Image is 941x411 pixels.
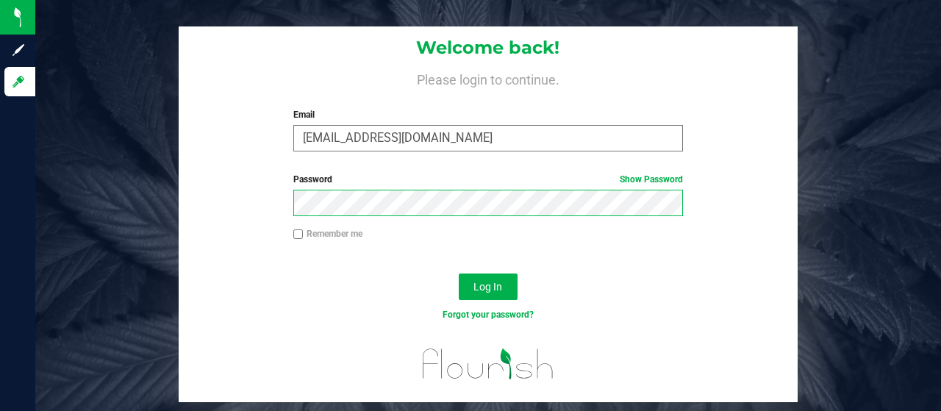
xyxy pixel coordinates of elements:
span: Log In [473,281,502,293]
span: Password [293,174,332,185]
inline-svg: Sign up [11,43,26,57]
input: Remember me [293,229,304,240]
h1: Welcome back! [179,38,797,57]
button: Log In [459,274,518,300]
label: Remember me [293,227,362,240]
label: Email [293,108,684,121]
h4: Please login to continue. [179,70,797,87]
a: Show Password [620,174,683,185]
a: Forgot your password? [443,310,534,320]
img: flourish_logo.svg [411,337,565,390]
inline-svg: Log in [11,74,26,89]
